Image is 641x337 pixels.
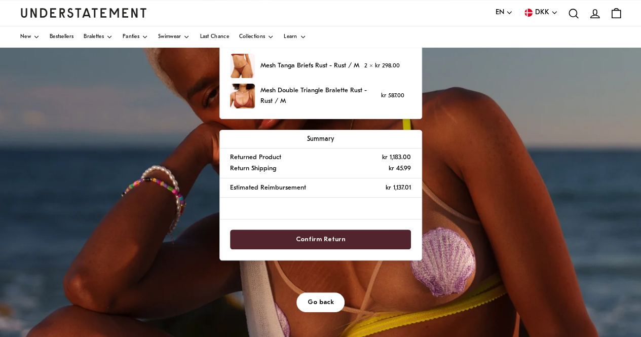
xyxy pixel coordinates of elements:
p: Return Shipping [230,163,276,174]
p: Summary [230,134,410,144]
button: Go back [296,292,345,312]
p: kr 587.00 [381,91,404,101]
p: 2 × kr 298.00 [364,61,400,71]
p: kr 1,137.01 [386,182,411,193]
p: Mesh Tanga Briefs Rust - Rust / M [260,60,359,71]
a: Panties [123,26,148,48]
p: kr 1,183.00 [382,152,411,163]
span: Bralettes [84,34,104,40]
span: Go back [308,293,334,312]
span: EN [496,7,504,18]
span: Panties [123,34,139,40]
p: kr 45.99 [389,163,411,174]
a: Swimwear [158,26,190,48]
a: Bestsellers [50,26,73,48]
span: New [20,34,31,40]
span: Last Chance [200,34,229,40]
span: DKK [535,7,549,18]
a: Collections [239,26,274,48]
button: DKK [523,7,558,18]
span: Bestsellers [50,34,73,40]
span: Collections [239,34,265,40]
a: Understatement Homepage [20,8,147,17]
button: EN [496,7,513,18]
a: Bralettes [84,26,112,48]
span: Swimwear [158,34,181,40]
a: New [20,26,40,48]
button: Confirm Return [230,230,410,249]
a: Last Chance [200,26,229,48]
p: Mesh Double Triangle Bralette Rust - Rust / M [260,85,375,107]
img: 304_72c70229-19e3-4ec9-81f6-06ff6ee447bc.jpg [230,54,255,79]
p: Returned Product [230,152,281,163]
p: Estimated Reimbursement [230,182,306,193]
img: 280_d5e2162b-626b-4b6a-89d0-02801de8c078.jpg [230,84,255,108]
a: Learn [284,26,306,48]
span: Confirm Return [296,230,346,249]
span: Learn [284,34,297,40]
